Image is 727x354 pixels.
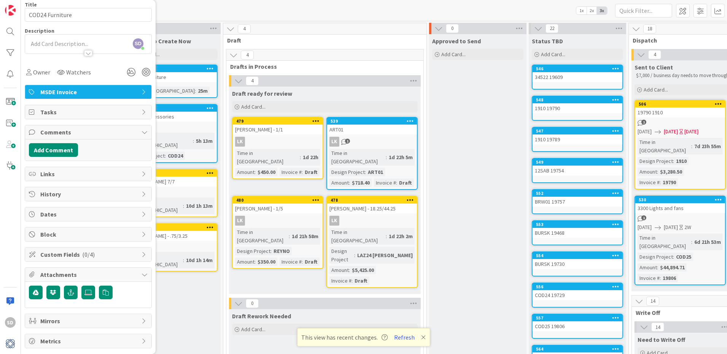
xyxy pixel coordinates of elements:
[660,178,661,186] span: :
[674,253,693,261] div: COD25
[355,251,415,259] div: LAZ24 [PERSON_NAME]
[25,8,152,22] input: type card name here...
[350,179,372,187] div: $718.40
[635,107,725,117] div: 19790 1910
[349,266,350,274] span: :
[651,322,664,332] span: 14
[235,149,300,166] div: Time in [GEOGRAPHIC_DATA]
[536,253,622,258] div: 554
[233,137,323,147] div: LK
[441,51,466,58] span: Add Card...
[536,160,622,165] div: 549
[33,68,50,77] span: Owner
[127,231,217,241] div: [PERSON_NAME] - .75/3.25
[536,222,622,227] div: 553
[532,220,623,245] a: 553BURSK 19468
[664,223,678,231] span: [DATE]
[533,128,622,134] div: 547
[270,247,272,255] span: :
[193,137,194,145] span: :
[289,232,290,240] span: :
[533,197,622,207] div: BRW01 19757
[233,197,323,204] div: 480
[129,198,183,214] div: Time in [GEOGRAPHIC_DATA]
[345,139,350,144] span: 1
[350,266,376,274] div: $5,425.00
[638,168,657,176] div: Amount
[232,196,323,269] a: 480[PERSON_NAME] - 1/5LKTime in [GEOGRAPHIC_DATA]:1d 21h 58mDesign Project:REYNOAmount:$350.00Inv...
[432,37,481,45] span: Approved to Send
[674,157,689,165] div: 1910
[233,118,323,134] div: 479[PERSON_NAME] - 1/1
[232,312,291,320] span: Draft Rework Needed
[235,137,245,147] div: LK
[684,128,698,136] div: [DATE]
[533,314,622,331] div: 557COD25 19806
[639,101,725,107] div: 506
[533,259,622,269] div: BURSK 19730
[280,258,302,266] div: Invoice #
[397,179,414,187] div: Draft
[303,258,320,266] div: Draft
[533,283,622,300] div: 556COD24 19729
[40,270,138,279] span: Attachments
[638,128,652,136] span: [DATE]
[644,86,668,93] span: Add Card...
[233,197,323,213] div: 480[PERSON_NAME] - 1/5
[532,127,623,152] a: 5471910 19789
[635,100,726,190] a: 50619790 1910[DATE][DATE][DATE]Time in [GEOGRAPHIC_DATA]:7d 23h 55mDesign Project:1910Amount:$3,2...
[635,203,725,213] div: 3300 Lights and fans
[256,258,277,266] div: $350.00
[40,169,138,179] span: Links
[165,152,166,160] span: :
[236,119,323,124] div: 479
[327,204,417,213] div: [PERSON_NAME] - 18.25/44.25
[353,277,369,285] div: Draft
[533,65,622,82] div: 54634522 19609
[130,225,217,230] div: 481
[387,232,415,240] div: 1d 22h 2m
[130,171,217,176] div: 482
[374,179,396,187] div: Invoice #
[692,238,723,246] div: 6d 21h 53m
[638,336,686,343] span: Need to Write Off
[533,190,622,207] div: 552BRW01 19757
[127,105,217,122] div: 575COD24 Accessories
[230,63,414,70] span: Drafts in Process
[639,197,725,202] div: 530
[184,256,215,264] div: 10d 1h 14m
[533,159,622,175] div: 54912SAB 19754
[326,117,418,190] a: 539ART01LKTime in [GEOGRAPHIC_DATA]:1d 22h 5mDesign Project:ART01Amount:$718.40Invoice #:Draft
[536,346,622,352] div: 564
[532,251,623,277] a: 554BURSK 19730
[126,104,218,163] a: 575COD24 AccessoriesTime in [GEOGRAPHIC_DATA]:5h 13mDesign Project:COD24
[533,321,622,331] div: COD25 19806
[25,27,54,34] span: Description
[391,332,417,342] button: Refresh
[533,252,622,269] div: 554BURSK 19730
[546,24,558,33] span: 22
[638,223,652,231] span: [DATE]
[536,97,622,103] div: 548
[327,125,417,134] div: ART01
[40,210,138,219] span: Dates
[238,24,251,33] span: 4
[597,7,607,14] span: 3x
[635,63,673,71] span: Sent to Client
[366,168,385,176] div: ART01
[533,134,622,144] div: 1910 19789
[127,224,217,231] div: 481
[82,251,95,258] span: ( 0/4 )
[327,118,417,134] div: 539ART01
[130,66,217,71] div: 599
[635,196,725,203] div: 530
[533,128,622,144] div: 5471910 19789
[126,223,218,272] a: 481[PERSON_NAME] - .75/3.25Time in [GEOGRAPHIC_DATA]:10d 1h 14m
[691,142,692,150] span: :
[166,152,185,160] div: COD24
[354,251,355,259] span: :
[126,169,218,217] a: 482[PERSON_NAME] 7/7Time in [GEOGRAPHIC_DATA]:10d 1h 13m
[661,178,678,186] div: 19790
[532,283,623,308] a: 556COD24 19729
[661,274,678,282] div: 19806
